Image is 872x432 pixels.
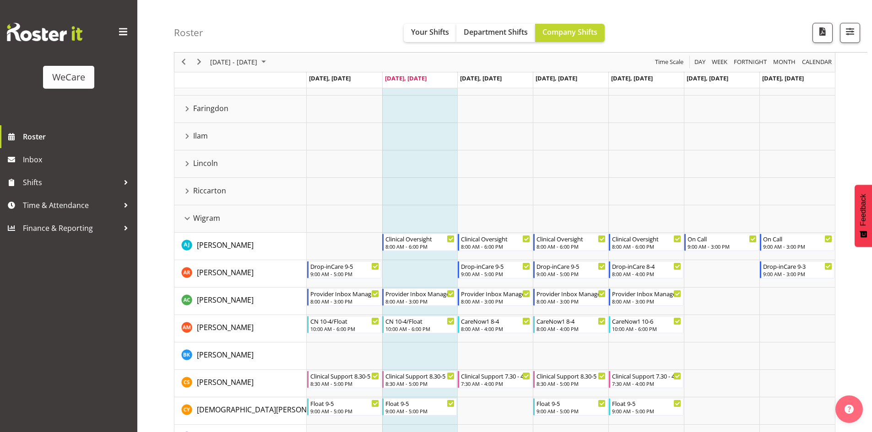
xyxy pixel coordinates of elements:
[458,234,532,251] div: AJ Jones"s event - Clinical Oversight Begin From Wednesday, October 8, 2025 at 8:00:00 AM GMT+13:...
[760,234,834,251] div: AJ Jones"s event - On Call Begin From Sunday, October 12, 2025 at 9:00:00 AM GMT+13:00 Ends At Su...
[612,261,681,271] div: Drop-inCare 8-4
[763,270,832,277] div: 9:00 AM - 3:00 PM
[310,407,379,415] div: 9:00 AM - 5:00 PM
[174,370,307,397] td: Catherine Stewart resource
[174,205,307,233] td: Wigram resource
[732,57,769,68] button: Fortnight
[197,405,333,415] span: [DEMOGRAPHIC_DATA][PERSON_NAME]
[536,234,606,243] div: Clinical Oversight
[760,261,834,278] div: Andrea Ramirez"s event - Drop-inCare 9-3 Begin From Sunday, October 12, 2025 at 9:00:00 AM GMT+13...
[174,315,307,342] td: Ashley Mendoza resource
[612,325,681,332] div: 10:00 AM - 6:00 PM
[763,243,832,250] div: 9:00 AM - 3:00 PM
[7,23,82,41] img: Rosterit website logo
[533,261,608,278] div: Andrea Ramirez"s event - Drop-inCare 9-5 Begin From Thursday, October 9, 2025 at 9:00:00 AM GMT+1...
[693,57,707,68] button: Timeline Day
[536,261,606,271] div: Drop-inCare 9-5
[174,233,307,260] td: AJ Jones resource
[612,234,681,243] div: Clinical Oversight
[461,289,530,298] div: Provider Inbox Management
[23,221,119,235] span: Finance & Reporting
[612,399,681,408] div: Float 9-5
[382,371,457,388] div: Catherine Stewart"s event - Clinical Support 8.30-5 Begin From Tuesday, October 7, 2025 at 8:30:0...
[609,316,683,333] div: Ashley Mendoza"s event - CareNow1 10-6 Begin From Friday, October 10, 2025 at 10:00:00 AM GMT+13:...
[533,234,608,251] div: AJ Jones"s event - Clinical Oversight Begin From Thursday, October 9, 2025 at 8:00:00 AM GMT+13:0...
[533,398,608,416] div: Christianna Yu"s event - Float 9-5 Begin From Thursday, October 9, 2025 at 9:00:00 AM GMT+13:00 E...
[464,27,528,37] span: Department Shifts
[310,289,379,298] div: Provider Inbox Management
[536,74,577,82] span: [DATE], [DATE]
[711,57,728,68] span: Week
[310,371,379,380] div: Clinical Support 8.30-5
[536,316,606,325] div: CareNow1 8-4
[461,270,530,277] div: 9:00 AM - 5:00 PM
[763,261,832,271] div: Drop-inCare 9-3
[654,57,684,68] span: Time Scale
[307,398,382,416] div: Christianna Yu"s event - Float 9-5 Begin From Monday, October 6, 2025 at 9:00:00 AM GMT+13:00 End...
[197,404,333,415] a: [DEMOGRAPHIC_DATA][PERSON_NAME]
[688,243,757,250] div: 9:00 AM - 3:00 PM
[385,407,455,415] div: 9:00 AM - 5:00 PM
[310,261,379,271] div: Drop-inCare 9-5
[193,130,208,141] span: Ilam
[197,295,254,305] span: [PERSON_NAME]
[385,298,455,305] div: 8:00 AM - 3:00 PM
[23,198,119,212] span: Time & Attendance
[612,289,681,298] div: Provider Inbox Management
[193,57,206,68] button: Next
[174,150,307,178] td: Lincoln resource
[772,57,796,68] span: Month
[404,24,456,42] button: Your Shifts
[609,288,683,306] div: Andrew Casburn"s event - Provider Inbox Management Begin From Friday, October 10, 2025 at 8:00:00...
[310,270,379,277] div: 9:00 AM - 5:00 PM
[23,130,133,144] span: Roster
[174,260,307,288] td: Andrea Ramirez resource
[209,57,270,68] button: October 2025
[684,234,759,251] div: AJ Jones"s event - On Call Begin From Saturday, October 11, 2025 at 9:00:00 AM GMT+13:00 Ends At ...
[174,96,307,123] td: Faringdon resource
[460,74,502,82] span: [DATE], [DATE]
[654,57,685,68] button: Time Scale
[382,398,457,416] div: Christianna Yu"s event - Float 9-5 Begin From Tuesday, October 7, 2025 at 9:00:00 AM GMT+13:00 En...
[382,316,457,333] div: Ashley Mendoza"s event - CN 10-4/Float Begin From Tuesday, October 7, 2025 at 10:00:00 AM GMT+13:...
[197,294,254,305] a: [PERSON_NAME]
[533,316,608,333] div: Ashley Mendoza"s event - CareNow1 8-4 Begin From Thursday, October 9, 2025 at 8:00:00 AM GMT+13:0...
[461,298,530,305] div: 8:00 AM - 3:00 PM
[693,57,706,68] span: Day
[840,23,860,43] button: Filter Shifts
[855,185,872,247] button: Feedback - Show survey
[207,53,271,72] div: October 06 - 12, 2025
[307,261,382,278] div: Andrea Ramirez"s event - Drop-inCare 9-5 Begin From Monday, October 6, 2025 at 9:00:00 AM GMT+13:...
[197,267,254,278] a: [PERSON_NAME]
[307,288,382,306] div: Andrew Casburn"s event - Provider Inbox Management Begin From Monday, October 6, 2025 at 8:00:00 ...
[174,342,307,370] td: Brian Ko resource
[174,288,307,315] td: Andrew Casburn resource
[536,380,606,387] div: 8:30 AM - 5:00 PM
[535,24,605,42] button: Company Shifts
[458,288,532,306] div: Andrew Casburn"s event - Provider Inbox Management Begin From Wednesday, October 8, 2025 at 8:00:...
[197,240,254,250] span: [PERSON_NAME]
[609,371,683,388] div: Catherine Stewart"s event - Clinical Support 7.30 - 4 Begin From Friday, October 10, 2025 at 7:30...
[609,234,683,251] div: AJ Jones"s event - Clinical Oversight Begin From Friday, October 10, 2025 at 8:00:00 AM GMT+13:00...
[536,289,606,298] div: Provider Inbox Management
[687,74,728,82] span: [DATE], [DATE]
[193,185,226,196] span: Riccarton
[191,53,207,72] div: next period
[52,70,85,84] div: WeCare
[197,322,254,332] span: [PERSON_NAME]
[310,380,379,387] div: 8:30 AM - 5:00 PM
[612,270,681,277] div: 8:00 AM - 4:00 PM
[710,57,729,68] button: Timeline Week
[458,371,532,388] div: Catherine Stewart"s event - Clinical Support 7.30 - 4 Begin From Wednesday, October 8, 2025 at 7:...
[533,288,608,306] div: Andrew Casburn"s event - Provider Inbox Management Begin From Thursday, October 9, 2025 at 8:00:0...
[536,243,606,250] div: 8:00 AM - 6:00 PM
[197,377,254,388] a: [PERSON_NAME]
[411,27,449,37] span: Your Shifts
[23,153,133,166] span: Inbox
[461,234,530,243] div: Clinical Oversight
[193,158,218,169] span: Lincoln
[174,178,307,205] td: Riccarton resource
[461,371,530,380] div: Clinical Support 7.30 - 4
[845,405,854,414] img: help-xxl-2.png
